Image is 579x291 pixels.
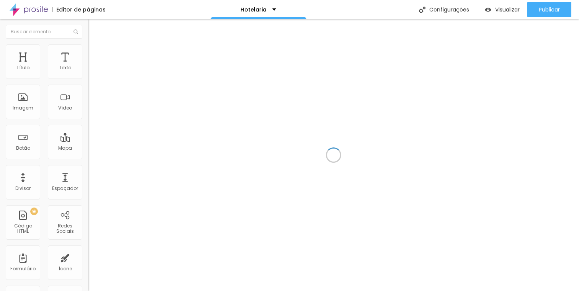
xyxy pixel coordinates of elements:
p: Hotelaria [240,7,267,12]
input: Buscar elemento [6,25,82,39]
img: view-1.svg [485,7,491,13]
button: Visualizar [477,2,527,17]
button: Publicar [527,2,571,17]
div: Título [16,65,29,70]
div: Editor de páginas [52,7,106,12]
img: Icone [419,7,425,13]
div: Texto [59,65,71,70]
div: Espaçador [52,186,78,191]
span: Visualizar [495,7,520,13]
div: Divisor [15,186,31,191]
div: Mapa [58,145,72,151]
div: Código HTML [8,223,38,234]
div: Botão [16,145,30,151]
div: Ícone [59,266,72,271]
div: Vídeo [58,105,72,111]
img: Icone [74,29,78,34]
span: Publicar [539,7,560,13]
div: Formulário [10,266,36,271]
div: Redes Sociais [50,223,80,234]
div: Imagem [13,105,33,111]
